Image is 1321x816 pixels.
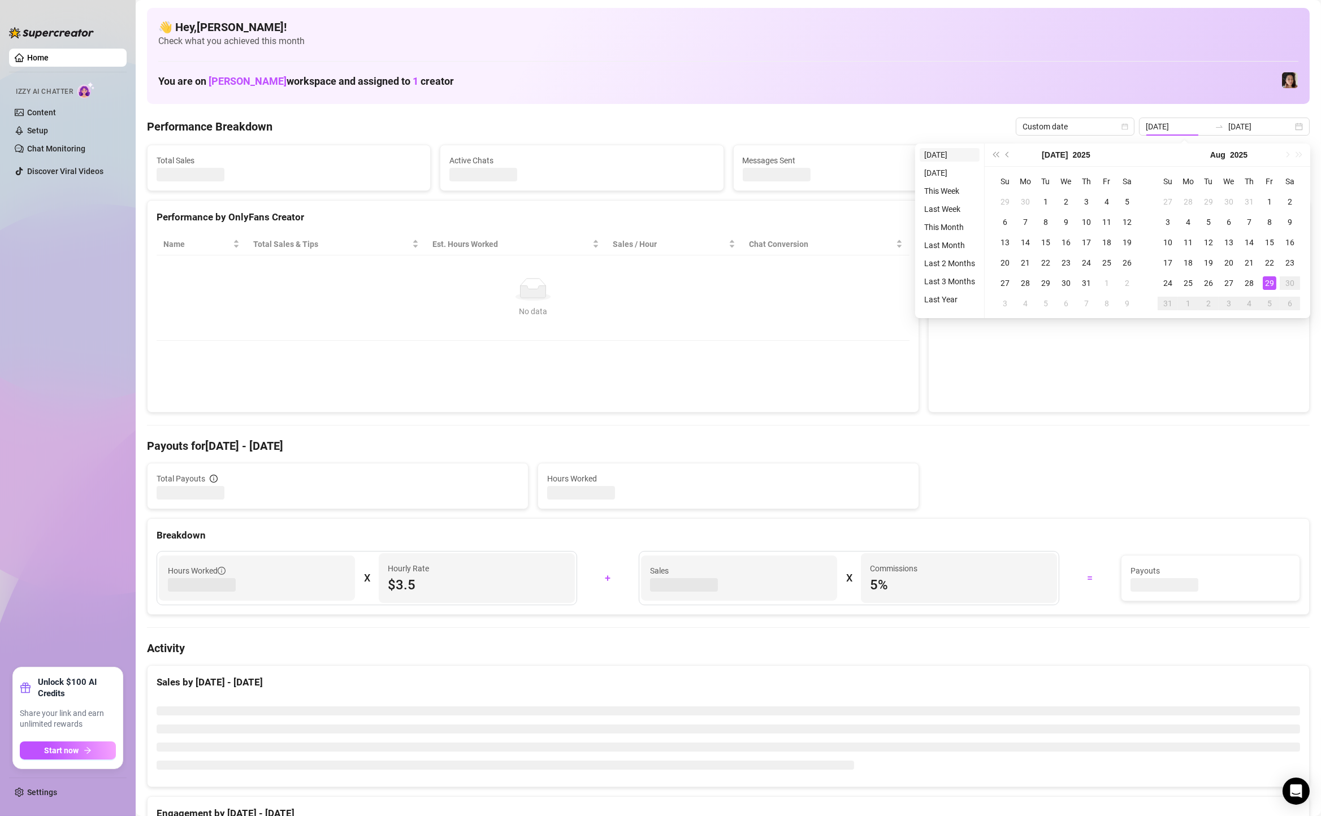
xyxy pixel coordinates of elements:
a: Content [27,108,56,117]
div: Performance by OnlyFans Creator [157,210,909,225]
h4: Payouts for [DATE] - [DATE] [147,438,1310,454]
span: Sales [650,565,828,577]
span: arrow-right [84,746,92,754]
span: Hours Worked [547,472,909,485]
input: End date [1228,120,1293,133]
span: Name [163,238,231,250]
div: X [364,569,370,587]
span: 1 [413,75,418,87]
strong: Unlock $100 AI Credits [38,676,116,699]
a: Chat Monitoring [27,144,85,153]
a: Settings [27,788,57,797]
span: [PERSON_NAME] [209,75,287,87]
div: Open Intercom Messenger [1283,778,1310,805]
div: = [1066,569,1114,587]
span: Sales / Hour [613,238,726,250]
span: 5 % [870,576,1048,594]
div: No data [168,305,898,318]
span: $3.5 [388,576,566,594]
a: Setup [27,126,48,135]
span: Share your link and earn unlimited rewards [20,708,116,730]
th: Chat Conversion [742,233,909,255]
span: info-circle [210,475,218,483]
div: Breakdown [157,528,1300,543]
span: Start now [45,746,79,755]
span: info-circle [218,567,226,575]
article: Commissions [870,562,917,575]
span: to [1215,122,1224,131]
span: calendar [1121,123,1128,130]
div: + [584,569,632,587]
span: gift [20,682,31,693]
span: Total Sales [157,154,421,167]
img: logo-BBDzfeDw.svg [9,27,94,38]
span: Chat Conversion [749,238,894,250]
span: Total Sales & Tips [253,238,410,250]
a: Home [27,53,49,62]
input: Start date [1146,120,1210,133]
span: Izzy AI Chatter [16,86,73,97]
span: Payouts [1131,565,1290,577]
h4: 👋 Hey, [PERSON_NAME] ! [158,19,1298,35]
span: Hours Worked [168,565,226,577]
h4: Activity [147,640,1310,656]
div: Sales by [DATE] - [DATE] [157,675,1300,690]
button: Start nowarrow-right [20,741,116,759]
th: Name [157,233,246,255]
div: X [846,569,852,587]
th: Total Sales & Tips [246,233,426,255]
div: Sales by OnlyFans Creator [938,210,1300,225]
h1: You are on workspace and assigned to creator [158,75,454,88]
a: Discover Viral Videos [27,167,103,176]
span: swap-right [1215,122,1224,131]
th: Sales / Hour [606,233,742,255]
span: Total Payouts [157,472,205,485]
h4: Performance Breakdown [147,119,272,134]
div: Est. Hours Worked [432,238,590,250]
span: Custom date [1023,118,1128,135]
span: Check what you achieved this month [158,35,1298,47]
article: Hourly Rate [388,562,429,575]
img: AI Chatter [77,82,95,98]
span: Messages Sent [743,154,1007,167]
span: Active Chats [449,154,714,167]
img: Luna [1282,72,1298,88]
